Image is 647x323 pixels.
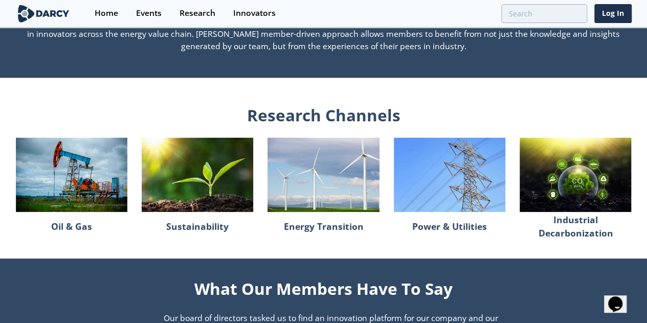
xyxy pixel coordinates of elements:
[16,5,72,23] img: logo-wide.svg
[180,9,215,17] div: Research
[166,216,229,237] p: Sustainability
[594,4,632,23] a: Log In
[95,273,553,300] div: What Our Members Have To Say
[520,138,631,212] img: industrial-decarbonization-299db23ffd2d26ea53b85058e0ea4a31.jpg
[16,138,127,212] img: oilandgas-64dff166b779d667df70ba2f03b7bb17.jpg
[136,9,162,17] div: Events
[16,4,632,53] p: [PERSON_NAME] Partners provides a software-enabled market intelligence and advisory platform for ...
[412,216,487,237] p: Power & Utilities
[394,138,505,212] img: power-0245a545bc4df729e8541453bebf1337.jpg
[501,4,587,23] input: Advanced Search
[267,138,379,212] img: energy-e11202bc638c76e8d54b5a3ddfa9579d.jpg
[520,216,631,237] p: Industrial Decarbonization
[604,282,637,313] iframe: chat widget
[95,9,118,17] div: Home
[51,216,92,237] p: Oil & Gas
[142,138,253,212] img: sustainability-770903ad21d5b8021506027e77cf2c8d.jpg
[233,9,276,17] div: Innovators
[16,103,632,127] div: Research Channels
[283,216,363,237] p: Energy Transition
